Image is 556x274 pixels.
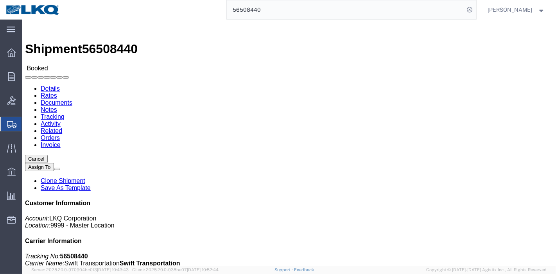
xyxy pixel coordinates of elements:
[426,267,547,273] span: Copyright © [DATE]-[DATE] Agistix Inc., All Rights Reserved
[187,267,219,272] span: [DATE] 10:52:44
[22,20,556,266] iframe: To enrich screen reader interactions, please activate Accessibility in Grammarly extension settings
[132,267,219,272] span: Client: 2025.20.0-035ba07
[294,267,314,272] a: Feedback
[227,0,465,19] input: Search for shipment number, reference number
[488,5,533,14] span: Praveen Nagaraj
[5,4,60,16] img: logo
[274,267,294,272] a: Support
[488,5,545,14] button: [PERSON_NAME]
[97,267,129,272] span: [DATE] 10:43:43
[31,267,129,272] span: Server: 2025.20.0-970904bc0f3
